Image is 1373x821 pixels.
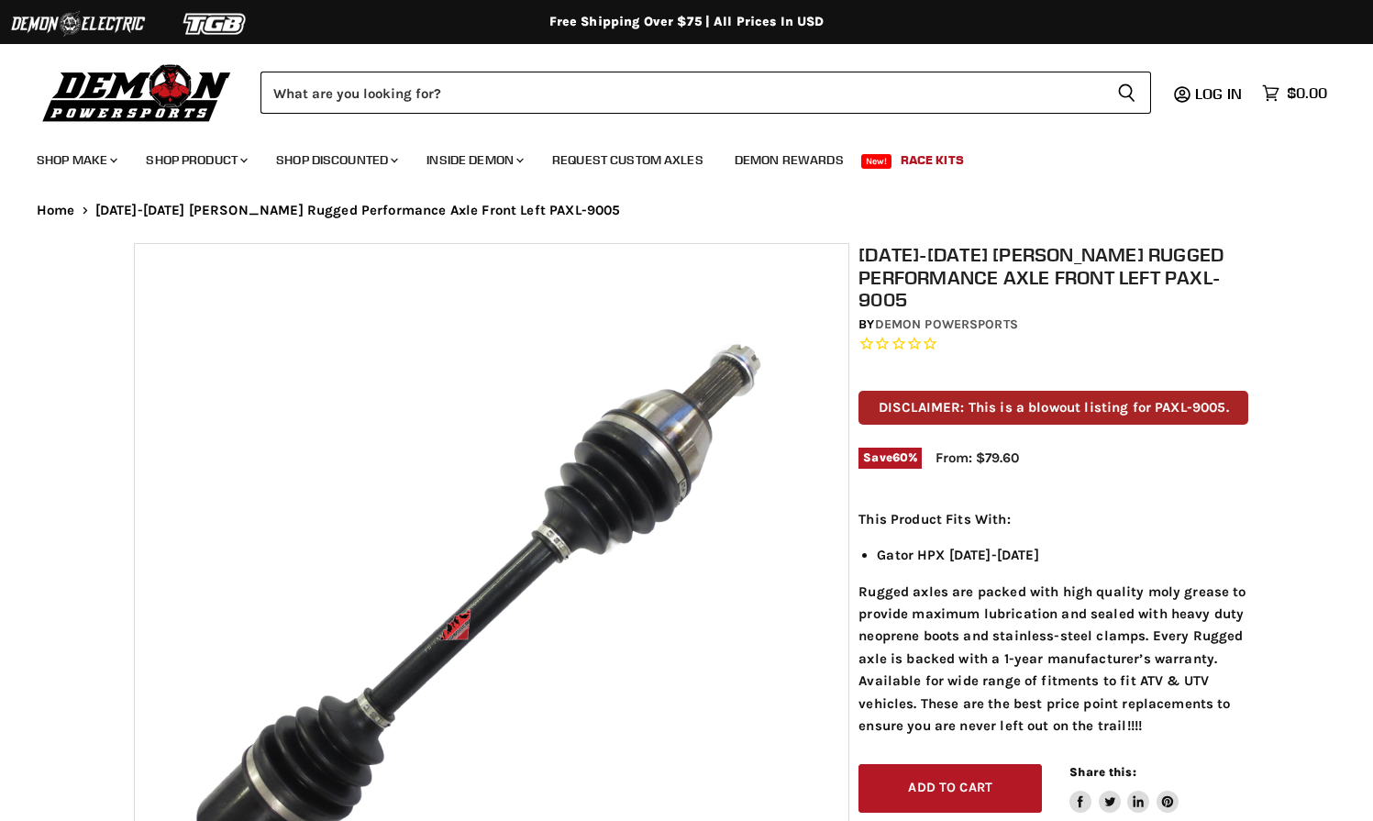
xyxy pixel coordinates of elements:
[260,72,1151,114] form: Product
[1287,84,1327,102] span: $0.00
[95,203,621,218] span: [DATE]-[DATE] [PERSON_NAME] Rugged Performance Axle Front Left PAXL-9005
[858,243,1248,311] h1: [DATE]-[DATE] [PERSON_NAME] Rugged Performance Axle Front Left PAXL-9005
[37,60,238,125] img: Demon Powersports
[1069,764,1179,813] aside: Share this:
[147,6,284,41] img: TGB Logo 2
[1102,72,1151,114] button: Search
[23,134,1323,179] ul: Main menu
[9,6,147,41] img: Demon Electric Logo 2
[1195,84,1242,103] span: Log in
[23,141,128,179] a: Shop Make
[936,449,1019,466] span: From: $79.60
[858,764,1042,813] button: Add to cart
[892,450,908,464] span: 60
[413,141,535,179] a: Inside Demon
[1069,765,1135,779] span: Share this:
[37,203,75,218] a: Home
[858,335,1248,354] span: Rated 0.0 out of 5 stars 0 reviews
[858,448,922,468] span: Save %
[858,508,1248,530] p: This Product Fits With:
[861,154,892,169] span: New!
[887,141,978,179] a: Race Kits
[875,316,1018,332] a: Demon Powersports
[538,141,717,179] a: Request Custom Axles
[877,544,1248,566] li: Gator HPX [DATE]-[DATE]
[1253,80,1336,106] a: $0.00
[858,508,1248,737] div: Rugged axles are packed with high quality moly grease to provide maximum lubrication and sealed w...
[858,315,1248,335] div: by
[858,391,1248,425] p: DISCLAIMER: This is a blowout listing for PAXL-9005.
[908,780,992,795] span: Add to cart
[260,72,1102,114] input: Search
[721,141,858,179] a: Demon Rewards
[262,141,409,179] a: Shop Discounted
[1187,85,1253,102] a: Log in
[132,141,259,179] a: Shop Product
